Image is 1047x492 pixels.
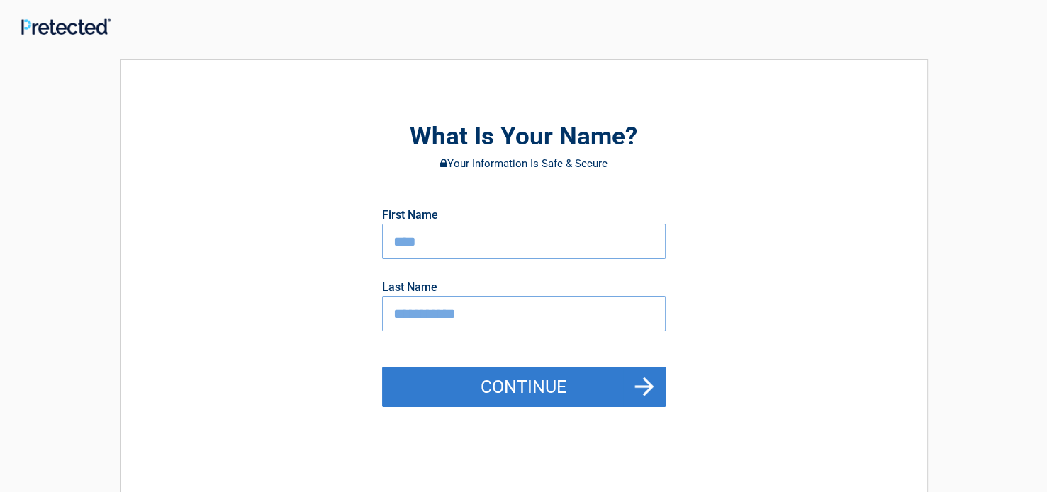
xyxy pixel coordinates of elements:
h3: Your Information Is Safe & Secure [198,158,849,169]
label: Last Name [382,282,437,293]
button: Continue [382,367,666,408]
h2: What Is Your Name? [198,120,849,154]
img: Main Logo [21,18,111,35]
label: First Name [382,210,438,221]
